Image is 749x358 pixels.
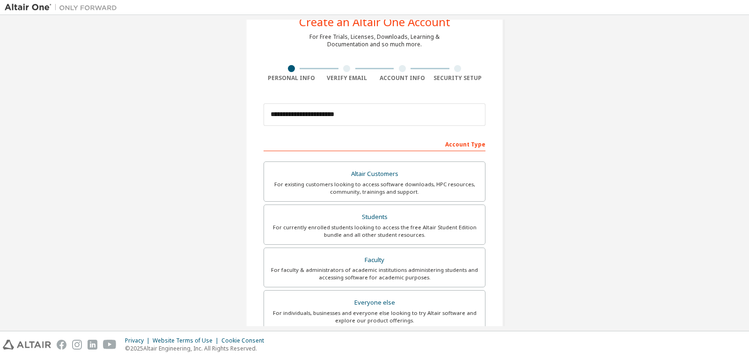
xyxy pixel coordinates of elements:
div: For individuals, businesses and everyone else looking to try Altair software and explore our prod... [270,309,479,324]
div: Students [270,211,479,224]
div: Verify Email [319,74,375,82]
div: Account Info [374,74,430,82]
div: Account Type [264,136,485,151]
div: Everyone else [270,296,479,309]
div: For faculty & administrators of academic institutions administering students and accessing softwa... [270,266,479,281]
div: Faculty [270,254,479,267]
img: instagram.svg [72,340,82,350]
div: Security Setup [430,74,486,82]
img: Altair One [5,3,122,12]
div: Website Terms of Use [153,337,221,344]
img: linkedin.svg [88,340,97,350]
div: Cookie Consent [221,337,270,344]
div: Altair Customers [270,168,479,181]
div: For existing customers looking to access software downloads, HPC resources, community, trainings ... [270,181,479,196]
div: Privacy [125,337,153,344]
img: youtube.svg [103,340,117,350]
p: © 2025 Altair Engineering, Inc. All Rights Reserved. [125,344,270,352]
img: facebook.svg [57,340,66,350]
div: For Free Trials, Licenses, Downloads, Learning & Documentation and so much more. [309,33,440,48]
img: altair_logo.svg [3,340,51,350]
div: For currently enrolled students looking to access the free Altair Student Edition bundle and all ... [270,224,479,239]
div: Personal Info [264,74,319,82]
div: Create an Altair One Account [299,16,450,28]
